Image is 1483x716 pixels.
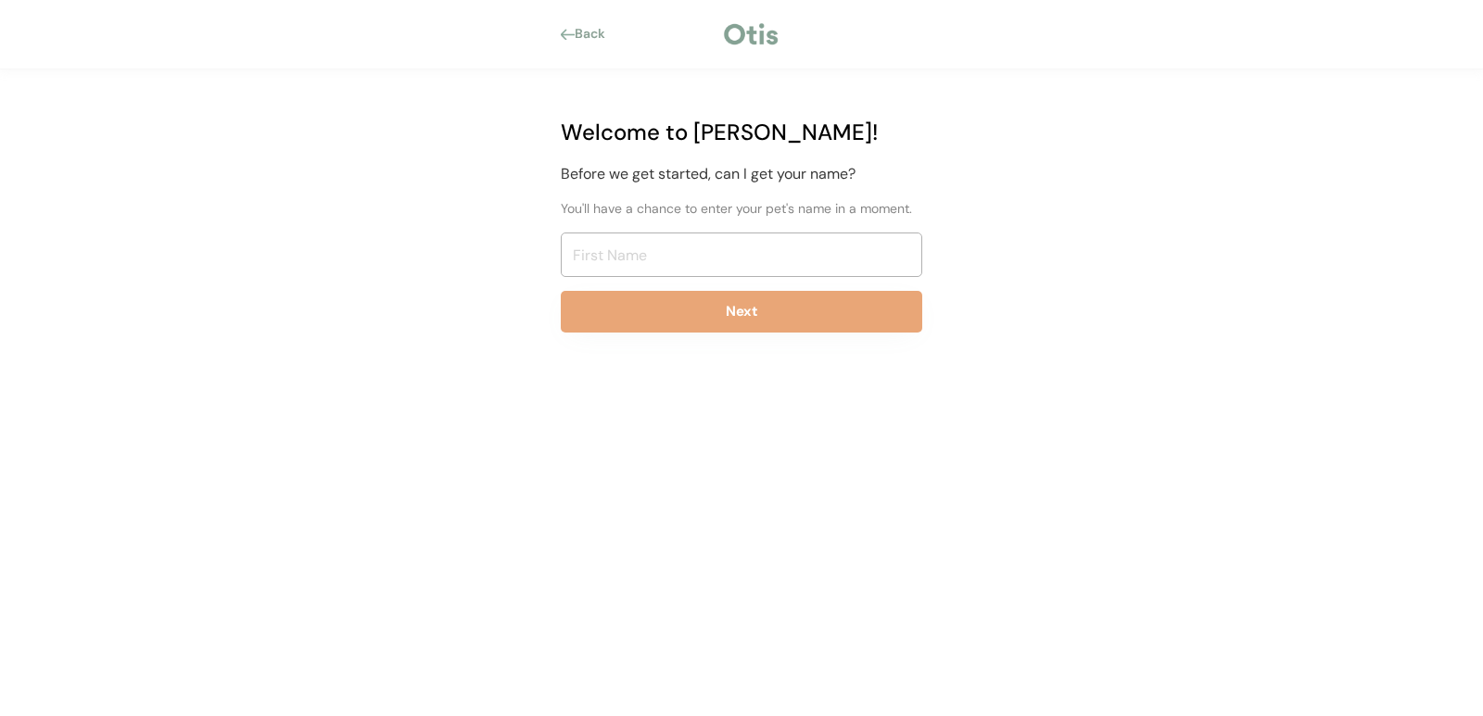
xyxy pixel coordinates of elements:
button: Next [561,291,922,333]
div: You'll have a chance to enter your pet's name in a moment. [561,199,922,219]
div: Back [575,25,616,44]
input: First Name [561,232,922,277]
div: Before we get started, can I get your name? [561,163,922,185]
div: Welcome to [PERSON_NAME]! [561,116,922,149]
